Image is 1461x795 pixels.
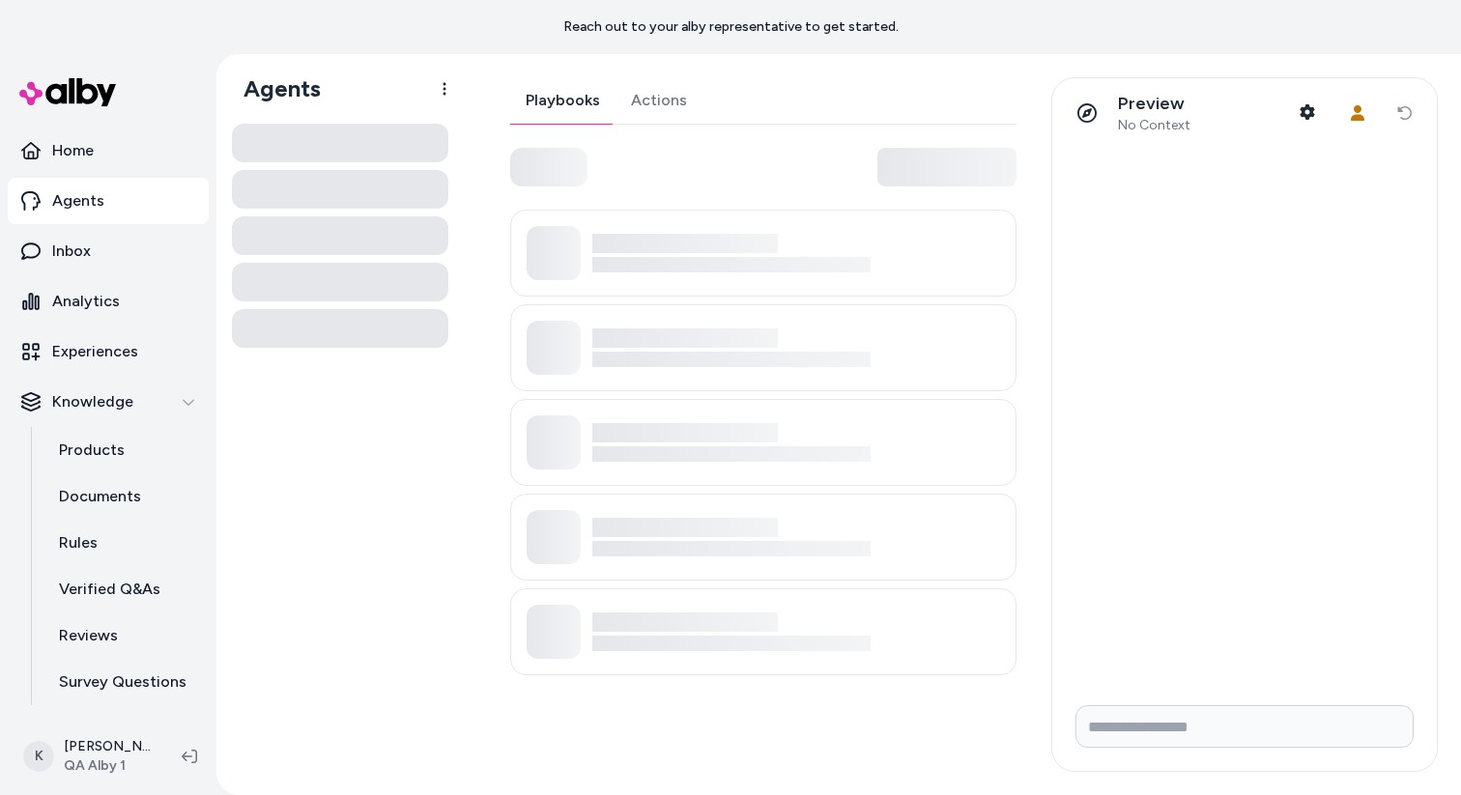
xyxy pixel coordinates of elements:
a: Reviews [40,612,209,659]
p: Products [59,439,125,462]
span: No Context [1118,117,1190,134]
p: Reviews [59,624,118,647]
a: Rules [40,520,209,566]
a: Actions [616,77,702,124]
a: Products [40,427,209,473]
a: Verified Q&As [40,566,209,612]
input: Write your prompt here [1075,705,1414,748]
p: Inbox [52,240,91,263]
p: Documents [59,485,141,508]
p: Home [52,139,94,162]
p: Analytics [52,290,120,313]
a: Analytics [8,278,209,325]
p: Verified Q&As [59,578,160,601]
p: Agents [52,189,104,213]
p: Survey Questions [59,670,186,694]
p: Rules [59,531,98,554]
p: [PERSON_NAME] [64,737,151,756]
p: Knowledge [52,390,133,413]
button: Knowledge [8,379,209,425]
a: Playbooks [510,77,616,124]
a: Experiences [8,328,209,375]
p: Preview [1118,93,1190,115]
span: K [23,741,54,772]
a: Documents [40,473,209,520]
a: Agents [8,178,209,224]
p: Experiences [52,340,138,363]
a: Inbox [8,228,209,274]
p: Reach out to your alby representative to get started. [563,17,899,37]
a: Survey Questions [40,659,209,705]
h1: Agents [228,74,321,103]
span: QA Alby 1 [64,756,151,776]
button: K[PERSON_NAME]QA Alby 1 [12,725,166,787]
img: alby Logo [19,78,116,106]
a: Home [8,128,209,174]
